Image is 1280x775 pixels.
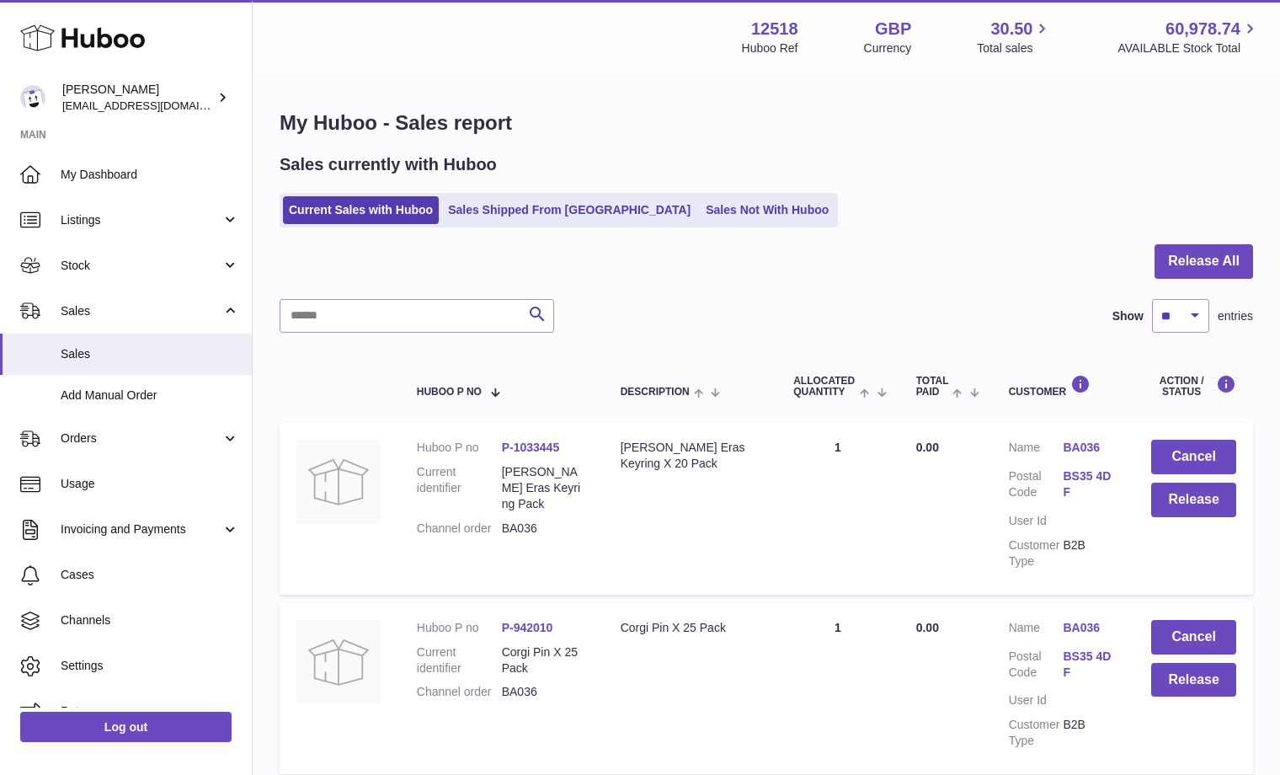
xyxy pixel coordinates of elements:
h2: Sales currently with Huboo [280,153,497,176]
span: Huboo P no [417,387,482,398]
span: Listings [61,212,221,228]
h1: My Huboo - Sales report [280,110,1253,136]
label: Show [1112,308,1144,324]
dt: Customer Type [1009,537,1064,569]
div: Corgi Pin X 25 Pack [621,620,760,636]
button: Release All [1155,244,1253,279]
a: Sales Not With Huboo [700,196,835,224]
dd: B2B [1063,537,1117,569]
strong: 12518 [751,18,798,40]
span: Orders [61,430,221,446]
span: Channels [61,612,239,628]
dd: BA036 [502,684,587,700]
dt: User Id [1009,692,1064,708]
span: Sales [61,346,239,362]
a: BS35 4DF [1063,649,1117,681]
span: 0.00 [916,621,939,634]
span: ALLOCATED Quantity [793,376,856,398]
span: 60,978.74 [1165,18,1240,40]
span: Settings [61,658,239,674]
img: caitlin@fancylamp.co [20,85,45,110]
td: 1 [776,603,899,774]
dt: Name [1009,620,1064,640]
div: Customer [1009,375,1118,398]
dt: Huboo P no [417,620,502,636]
button: Release [1151,483,1236,517]
a: 30.50 Total sales [977,18,1052,56]
a: 60,978.74 AVAILABLE Stock Total [1117,18,1260,56]
div: [PERSON_NAME] [62,82,214,114]
span: Invoicing and Payments [61,521,221,537]
span: Usage [61,476,239,492]
div: Action / Status [1151,375,1236,398]
div: [PERSON_NAME] Eras Keyring X 20 Pack [621,440,760,472]
a: BA036 [1063,620,1117,636]
a: Current Sales with Huboo [283,196,439,224]
dd: [PERSON_NAME] Eras Keyring Pack [502,464,587,512]
dt: Huboo P no [417,440,502,456]
a: Log out [20,712,232,742]
span: Returns [61,703,239,719]
a: Sales Shipped From [GEOGRAPHIC_DATA] [442,196,696,224]
span: AVAILABLE Stock Total [1117,40,1260,56]
button: Cancel [1151,440,1236,474]
span: entries [1218,308,1253,324]
dt: User Id [1009,513,1064,529]
td: 1 [776,423,899,594]
span: Stock [61,258,221,274]
span: 0.00 [916,441,939,454]
dt: Channel order [417,521,502,537]
span: Description [621,387,690,398]
div: Currency [864,40,912,56]
a: BA036 [1063,440,1117,456]
strong: GBP [875,18,911,40]
a: P-1033445 [502,441,560,454]
span: Total paid [916,376,949,398]
img: no-photo.jpg [296,620,381,704]
dd: Corgi Pin X 25 Pack [502,644,587,676]
dt: Channel order [417,684,502,700]
dt: Postal Code [1009,649,1064,685]
div: Huboo Ref [742,40,798,56]
span: My Dashboard [61,167,239,183]
dt: Current identifier [417,644,502,676]
dt: Current identifier [417,464,502,512]
dt: Postal Code [1009,468,1064,505]
button: Cancel [1151,620,1236,655]
span: Total sales [977,40,1052,56]
button: Release [1151,663,1236,697]
span: [EMAIL_ADDRESS][DOMAIN_NAME] [62,99,248,112]
dt: Customer Type [1009,717,1064,749]
img: no-photo.jpg [296,440,381,524]
span: Sales [61,303,221,319]
dd: BA036 [502,521,587,537]
a: P-942010 [502,621,553,634]
span: Cases [61,567,239,583]
span: Add Manual Order [61,387,239,404]
span: 30.50 [990,18,1032,40]
dt: Name [1009,440,1064,460]
a: BS35 4DF [1063,468,1117,500]
dd: B2B [1063,717,1117,749]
